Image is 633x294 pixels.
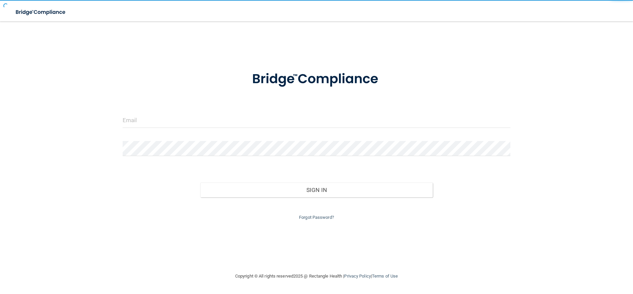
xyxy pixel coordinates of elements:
[372,274,398,279] a: Terms of Use
[123,113,511,128] input: Email
[194,265,439,287] div: Copyright © All rights reserved 2025 @ Rectangle Health | |
[10,5,72,19] img: bridge_compliance_login_screen.278c3ca4.svg
[344,274,371,279] a: Privacy Policy
[200,183,433,197] button: Sign In
[299,215,334,220] a: Forgot Password?
[238,62,395,97] img: bridge_compliance_login_screen.278c3ca4.svg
